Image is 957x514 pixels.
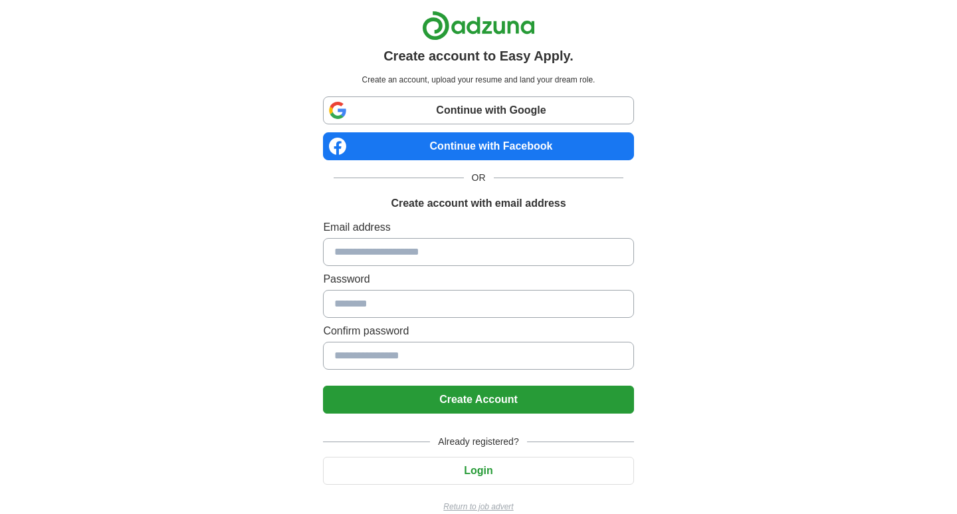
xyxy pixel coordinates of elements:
[323,386,633,414] button: Create Account
[323,96,633,124] a: Continue with Google
[383,46,574,66] h1: Create account to Easy Apply.
[323,132,633,160] a: Continue with Facebook
[323,457,633,485] button: Login
[323,271,633,287] label: Password
[323,465,633,476] a: Login
[323,219,633,235] label: Email address
[422,11,535,41] img: Adzuna logo
[323,323,633,339] label: Confirm password
[430,435,526,449] span: Already registered?
[391,195,566,211] h1: Create account with email address
[323,501,633,513] a: Return to job advert
[326,74,631,86] p: Create an account, upload your resume and land your dream role.
[464,171,494,185] span: OR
